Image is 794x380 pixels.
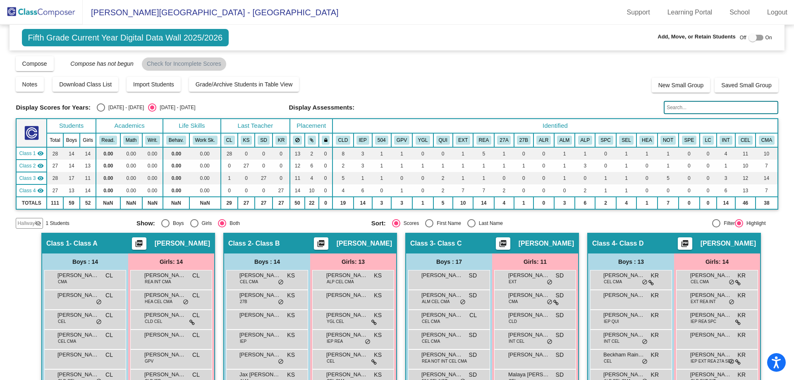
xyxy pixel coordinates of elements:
[412,147,433,160] td: 0
[658,33,736,41] span: Add, Move, or Retain Students
[290,119,332,133] th: Placement
[16,77,44,92] button: Notes
[332,160,353,172] td: 2
[53,77,118,92] button: Download Class List
[332,197,353,209] td: 19
[740,34,746,41] span: Off
[47,147,63,160] td: 28
[433,133,453,147] th: Quiet
[658,160,679,172] td: 1
[120,160,142,172] td: 0.00
[319,184,332,197] td: 0
[636,160,658,172] td: 0
[679,133,699,147] th: Special Class Behaviors
[514,147,533,160] td: 0
[290,172,304,184] td: 11
[145,136,160,145] button: Writ.
[616,184,636,197] td: 1
[80,172,96,184] td: 11
[238,172,255,184] td: 0
[375,136,388,145] button: 504
[372,133,391,147] th: 504 Plan
[721,82,771,88] span: Saved Small Group
[616,133,636,147] th: Counseling Services
[473,147,494,160] td: 5
[761,6,794,19] a: Logout
[575,172,595,184] td: 0
[453,147,473,160] td: 1
[514,133,533,147] th: 27J Plan (Behavior/SEL)
[661,6,719,19] a: Learning Portal
[372,172,391,184] td: 1
[96,119,163,133] th: Academics
[723,6,756,19] a: School
[412,197,433,209] td: 1
[354,197,372,209] td: 14
[63,160,80,172] td: 14
[37,163,44,169] mat-icon: visibility
[433,160,453,172] td: 1
[717,184,735,197] td: 6
[332,172,353,184] td: 5
[238,133,255,147] th: Kim Szymanski
[391,184,413,197] td: 1
[682,136,697,145] button: SPE
[456,136,470,145] button: EXT
[120,184,142,197] td: 0.00
[412,184,433,197] td: 0
[255,197,272,209] td: 27
[554,172,575,184] td: 1
[533,184,554,197] td: 0
[96,160,120,172] td: 0.00
[16,147,47,160] td: Chey Lowe - Class A
[354,147,372,160] td: 3
[22,29,229,46] span: Fifth Grade Current Year Digital Data Wall 2025/2026
[717,147,735,160] td: 4
[391,133,413,147] th: Good Parent Volunteer
[658,147,679,160] td: 1
[332,184,353,197] td: 4
[255,133,272,147] th: Sarah Delein
[598,136,613,145] button: SPC
[735,184,756,197] td: 13
[221,172,238,184] td: 1
[16,160,47,172] td: Kim Szymanski - Class B
[96,172,120,184] td: 0.00
[336,136,351,145] button: CLD
[738,136,753,145] button: CEL
[47,184,63,197] td: 27
[575,147,595,160] td: 1
[679,147,699,160] td: 0
[332,133,353,147] th: Culturally Linguistic Diversity
[391,197,413,209] td: 3
[494,197,514,209] td: 4
[453,160,473,172] td: 1
[514,197,533,209] td: 1
[221,160,238,172] td: 0
[756,147,777,160] td: 10
[680,239,690,251] mat-icon: picture_as_pdf
[700,172,717,184] td: 0
[636,147,658,160] td: 1
[80,147,96,160] td: 14
[16,104,91,111] span: Display Scores for Years:
[496,237,510,250] button: Print Students Details
[63,133,80,147] th: Boys
[305,184,319,197] td: 10
[221,184,238,197] td: 0
[193,136,218,145] button: Work Sk.
[156,104,195,111] div: [DATE] - [DATE]
[163,147,189,160] td: 0.00
[319,160,332,172] td: 0
[196,81,293,88] span: Grade/Archive Students in Table View
[473,184,494,197] td: 7
[189,160,221,172] td: 0.00
[679,184,699,197] td: 0
[47,160,63,172] td: 27
[717,133,735,147] th: Intervention
[80,160,96,172] td: 13
[319,133,332,147] th: Keep with teacher
[595,184,616,197] td: 1
[289,104,355,111] span: Display Assessments:
[96,147,120,160] td: 0.00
